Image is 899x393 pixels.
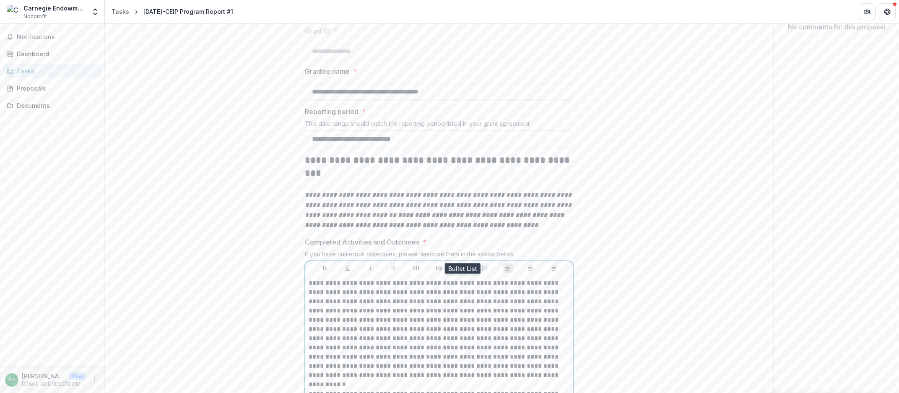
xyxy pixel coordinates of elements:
[17,49,94,58] div: Dashboard
[305,66,350,76] p: Grantee name
[17,101,94,110] div: Documents
[3,30,101,44] button: Notifications
[548,263,559,273] button: Align Right
[305,107,359,117] p: Reporting period
[457,263,467,273] button: Bullet List
[480,263,490,273] button: Ordered List
[22,380,86,388] p: [EMAIL_ADDRESS][DOMAIN_NAME]
[108,5,133,18] a: Tasks
[305,26,330,36] p: Grant ID
[305,237,419,247] p: Completed Activities and Outcomes
[411,263,421,273] button: Heading 1
[305,120,573,130] div: This date range should match the reporting period listed in your grant agreement.
[859,3,876,20] button: Partners
[108,5,236,18] nav: breadcrumb
[503,263,513,273] button: Align Left
[69,372,86,380] p: User
[434,263,444,273] button: Heading 2
[23,13,47,20] span: Nonprofit
[89,375,99,385] button: More
[7,5,20,18] img: Carnegie Endowment for International Peace
[8,377,15,383] div: Svetlana Tugan-Baranovskaya <stugan@ceip.org>
[3,47,101,61] a: Dashboard
[788,22,885,32] p: No comments for this proposal
[112,7,129,16] div: Tasks
[525,263,535,273] button: Align Center
[143,7,233,16] div: [DATE]-CEIP Program Report #1
[343,263,353,273] button: Underline
[3,99,101,112] a: Documents
[23,4,86,13] div: Carnegie Endowment for International Peace
[89,3,101,20] button: Open entity switcher
[320,263,330,273] button: Bold
[3,81,101,95] a: Proposals
[305,250,573,261] div: If you have numerous objectives, please describe them in the space below.
[17,34,98,41] span: Notifications
[366,263,376,273] button: Italicize
[22,372,65,380] p: [PERSON_NAME] <[EMAIL_ADDRESS][DOMAIN_NAME]>
[388,263,398,273] button: Strike
[17,84,94,93] div: Proposals
[3,64,101,78] a: Tasks
[879,3,896,20] button: Get Help
[17,67,94,75] div: Tasks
